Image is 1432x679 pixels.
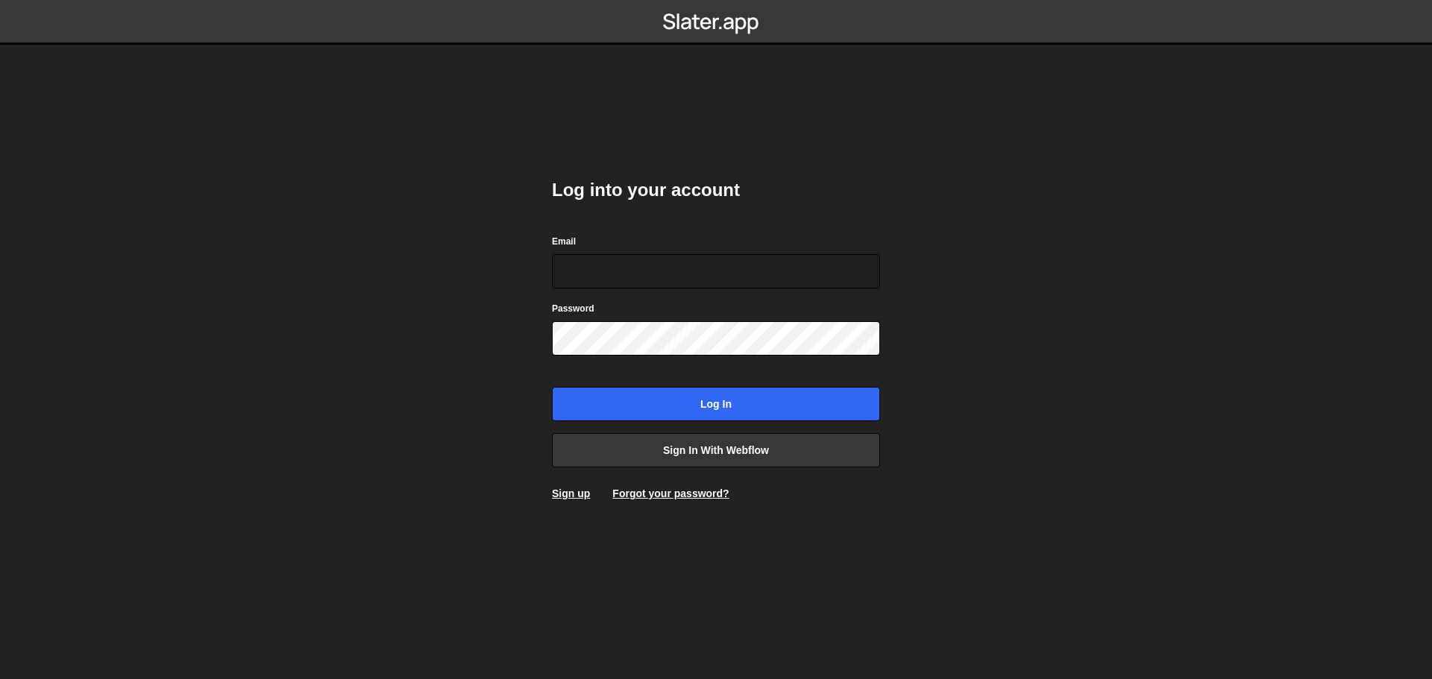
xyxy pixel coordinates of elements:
[612,487,729,499] a: Forgot your password?
[552,234,576,249] label: Email
[552,301,594,316] label: Password
[552,178,880,202] h2: Log into your account
[552,433,880,467] a: Sign in with Webflow
[552,487,590,499] a: Sign up
[552,387,880,421] input: Log in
